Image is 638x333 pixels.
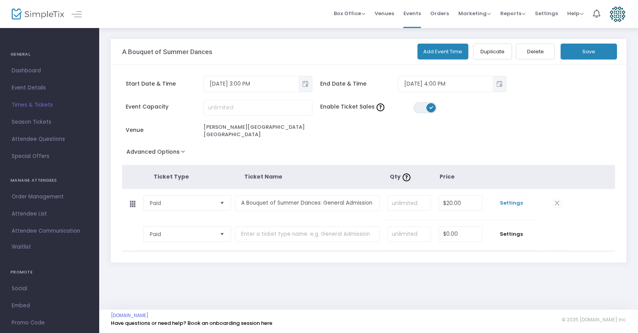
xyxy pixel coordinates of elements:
[490,230,533,238] span: Settings
[458,10,491,17] span: Marketing
[122,48,212,56] h3: A Bouquet of Summer Dances
[126,103,203,111] span: Event Capacity
[298,76,312,92] button: Toggle popup
[126,126,203,134] span: Venue
[567,10,584,17] span: Help
[403,4,421,23] span: Events
[320,80,398,88] span: End Date & Time
[12,301,88,311] span: Embed
[561,44,617,60] button: Save
[203,123,312,138] div: [PERSON_NAME][GEOGRAPHIC_DATA] [GEOGRAPHIC_DATA]
[439,227,482,242] input: Price
[150,230,214,238] span: Paid
[417,44,469,60] button: Add Event Time
[490,199,533,207] span: Settings
[217,227,228,242] button: Select
[375,4,394,23] span: Venues
[11,265,89,280] h4: PROMOTE
[244,173,282,181] span: Ticket Name
[388,227,431,242] input: unlimited
[439,196,482,210] input: Price
[12,66,88,76] span: Dashboard
[150,199,214,207] span: Paid
[12,151,88,161] span: Special Offers
[500,10,526,17] span: Reports
[12,83,88,93] span: Event Details
[334,10,365,17] span: Box Office
[388,196,431,210] input: unlimited
[111,312,149,319] a: [DOMAIN_NAME]
[12,243,31,251] span: Waitlist
[320,103,414,111] span: Enable Ticket Sales
[111,319,272,327] a: Have questions or need help? Book an onboarding session here
[535,4,558,23] span: Settings
[11,47,89,62] h4: GENERAL
[398,77,493,90] input: Select date & time
[440,173,455,181] span: Price
[235,195,380,211] input: Enter a ticket type name. e.g. General Admission
[204,100,312,115] input: unlimited
[12,226,88,236] span: Attendee Communication
[562,317,626,323] span: © 2025 [DOMAIN_NAME] Inc.
[12,100,88,110] span: Times & Tickets
[126,80,203,88] span: Start Date & Time
[12,209,88,219] span: Attendee List
[403,174,410,181] img: question-mark
[390,173,412,181] span: Qty
[12,117,88,127] span: Season Tickets
[429,105,433,109] span: ON
[493,76,506,92] button: Toggle popup
[12,318,88,328] span: Promo Code
[217,196,228,210] button: Select
[516,44,555,60] button: Delete
[154,173,189,181] span: Ticket Type
[12,134,88,144] span: Attendee Questions
[473,44,512,60] button: Duplicate
[377,103,384,111] img: question-mark
[11,173,89,188] h4: MANAGE ATTENDEES
[12,284,88,294] span: Social
[122,146,193,160] button: Advanced Options
[235,226,380,242] input: Enter a ticket type name. e.g. General Admission
[430,4,449,23] span: Orders
[204,77,298,90] input: Select date & time
[12,192,88,202] span: Order Management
